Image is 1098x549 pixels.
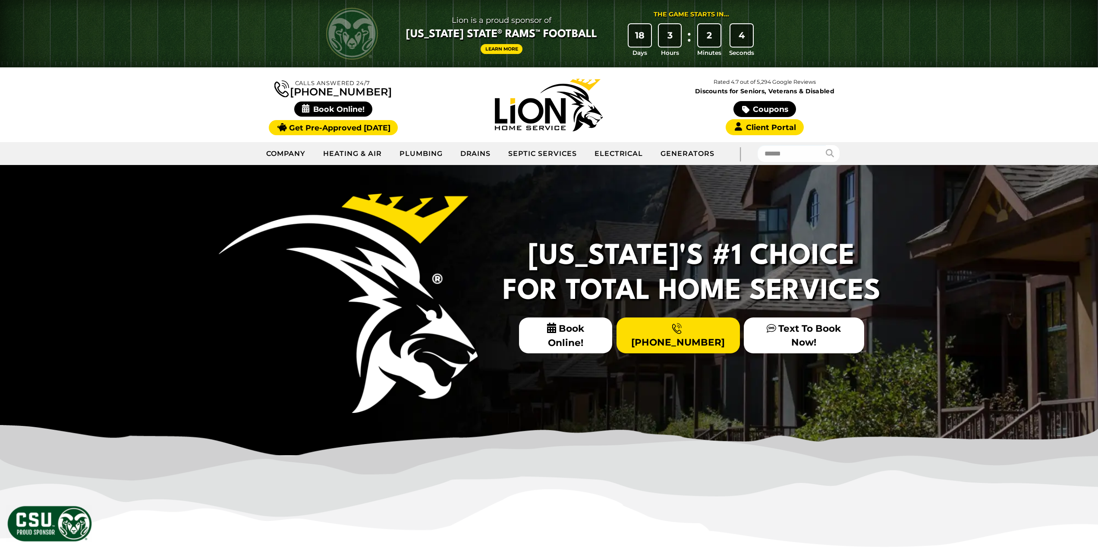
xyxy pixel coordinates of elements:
a: Electrical [586,143,652,165]
a: Coupons [733,101,796,117]
img: Lion Home Service [495,79,603,131]
p: Rated 4.7 out of 5,294 Google Reviews [657,77,872,87]
span: Seconds [729,48,754,57]
a: Learn More [481,44,523,54]
span: Discounts for Seniors, Veterans & Disabled [659,88,871,94]
a: Client Portal [726,119,803,135]
span: Book Online! [519,317,613,353]
span: Hours [661,48,679,57]
h2: [US_STATE]'s #1 Choice For Total Home Services [497,239,886,309]
a: Generators [652,143,723,165]
div: 2 [698,24,720,47]
span: Minutes [697,48,721,57]
a: Drains [452,143,500,165]
div: | [723,142,758,165]
a: Get Pre-Approved [DATE] [269,120,398,135]
span: Lion is a proud sponsor of [406,13,597,27]
span: Book Online! [294,102,372,117]
img: CSU Sponsor Badge [6,505,93,543]
a: Text To Book Now! [744,317,864,353]
a: Septic Services [500,143,585,165]
span: [US_STATE] State® Rams™ Football [406,27,597,42]
a: Heating & Air [315,143,390,165]
div: 18 [629,24,651,47]
img: CSU Rams logo [326,8,378,60]
div: 4 [730,24,753,47]
a: [PHONE_NUMBER] [617,317,740,353]
div: 3 [659,24,681,47]
a: Company [258,143,315,165]
a: Plumbing [391,143,452,165]
div: : [685,24,693,57]
div: The Game Starts in... [654,10,729,19]
a: [PHONE_NUMBER] [274,79,392,97]
span: Days [632,48,647,57]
